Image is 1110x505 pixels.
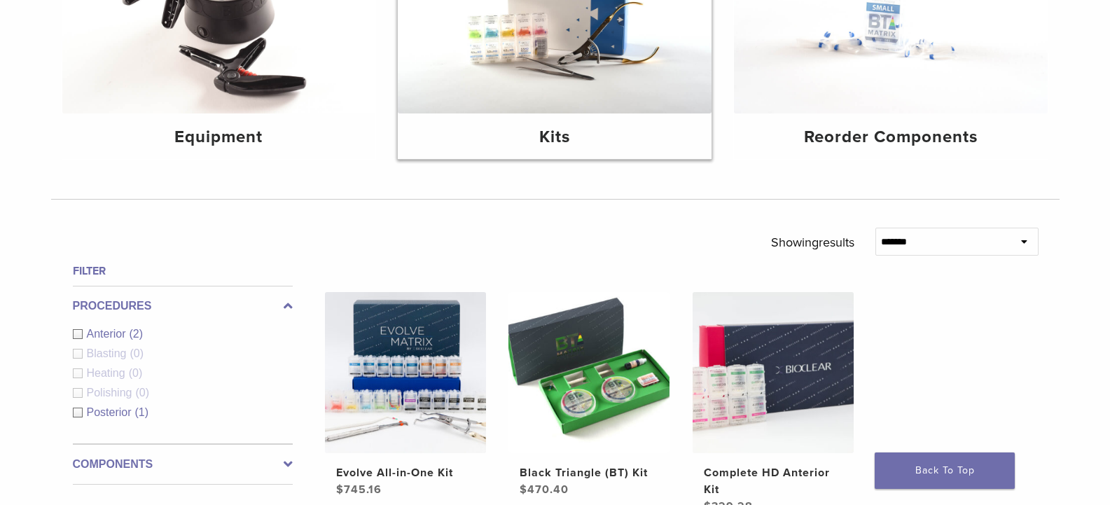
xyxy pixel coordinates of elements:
h4: Filter [73,263,293,279]
bdi: 745.16 [336,483,382,497]
span: Posterior [87,406,135,418]
h4: Equipment [74,125,365,150]
a: Evolve All-in-One KitEvolve All-in-One Kit $745.16 [324,292,487,498]
span: (1) [135,406,149,418]
span: Anterior [87,328,130,340]
h2: Evolve All-in-One Kit [336,464,475,481]
span: Heating [87,367,129,379]
span: Blasting [87,347,130,359]
label: Procedures [73,298,293,314]
span: (0) [135,387,149,399]
img: Black Triangle (BT) Kit [508,292,670,453]
h2: Black Triangle (BT) Kit [520,464,658,481]
label: Components [73,456,293,473]
span: (2) [130,328,144,340]
h4: Reorder Components [745,125,1036,150]
span: $ [336,483,344,497]
p: Showing results [771,228,854,257]
h4: Kits [409,125,700,150]
a: Black Triangle (BT) KitBlack Triangle (BT) Kit $470.40 [508,292,671,498]
span: (0) [129,367,143,379]
span: (0) [130,347,144,359]
h2: Complete HD Anterior Kit [704,464,842,498]
img: Complete HD Anterior Kit [693,292,854,453]
bdi: 470.40 [520,483,569,497]
a: Back To Top [875,452,1015,489]
img: Evolve All-in-One Kit [325,292,486,453]
span: $ [520,483,527,497]
span: Polishing [87,387,136,399]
